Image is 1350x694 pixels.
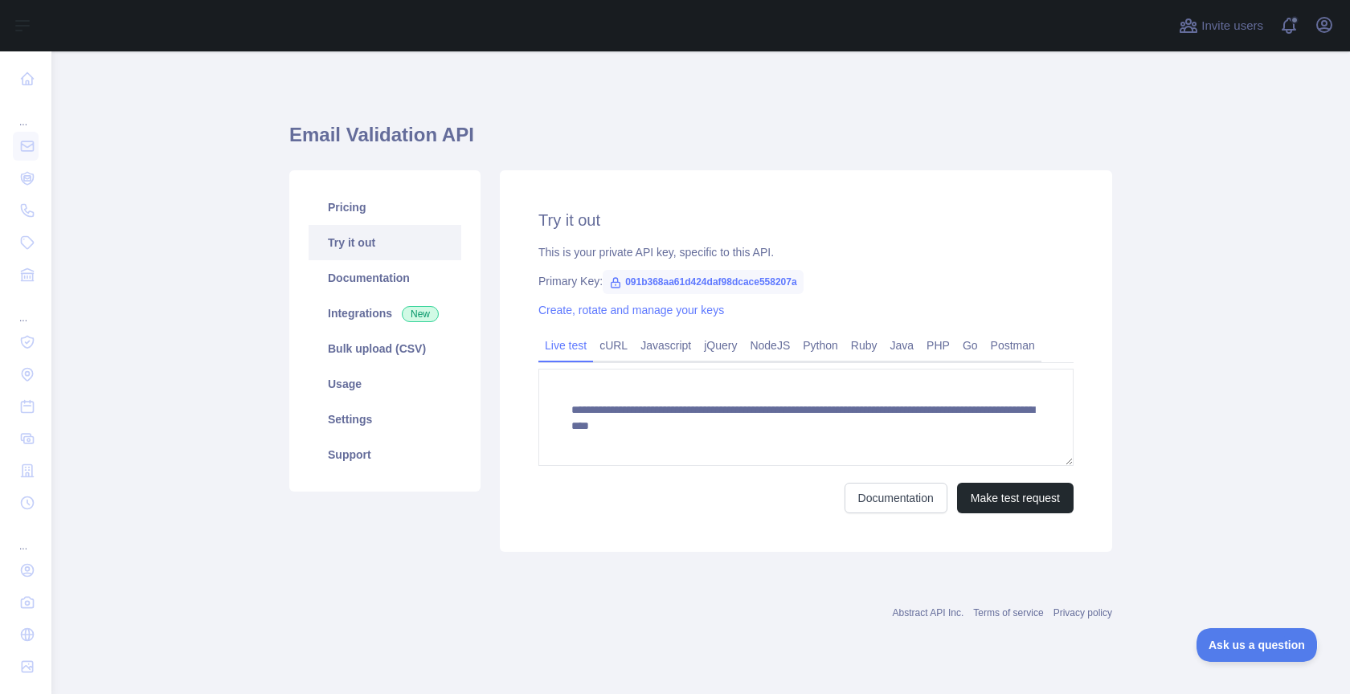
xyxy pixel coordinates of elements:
a: Bulk upload (CSV) [309,331,461,366]
h2: Try it out [538,209,1074,231]
span: New [402,306,439,322]
div: This is your private API key, specific to this API. [538,244,1074,260]
a: jQuery [697,333,743,358]
h1: Email Validation API [289,122,1112,161]
a: Javascript [634,333,697,358]
a: Postman [984,333,1041,358]
a: Settings [309,402,461,437]
a: Go [956,333,984,358]
a: Java [884,333,921,358]
div: ... [13,292,39,325]
a: Documentation [845,483,947,513]
a: PHP [920,333,956,358]
button: Make test request [957,483,1074,513]
a: Try it out [309,225,461,260]
a: Documentation [309,260,461,296]
span: 091b368aa61d424daf98dcace558207a [603,270,804,294]
div: ... [13,520,39,553]
a: Usage [309,366,461,402]
a: cURL [593,333,634,358]
button: Invite users [1176,13,1266,39]
a: Abstract API Inc. [893,607,964,618]
a: Create, rotate and manage your keys [538,304,724,316]
div: Primary Key: [538,273,1074,289]
iframe: Toggle Customer Support [1197,628,1318,662]
a: Live test [538,333,593,358]
div: ... [13,96,39,129]
a: Ruby [845,333,884,358]
a: Privacy policy [1053,607,1112,618]
a: Terms of service [973,607,1043,618]
a: Pricing [309,190,461,225]
a: Integrations New [309,296,461,331]
span: Invite users [1201,17,1263,35]
a: NodeJS [743,333,796,358]
a: Support [309,437,461,472]
a: Python [796,333,845,358]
